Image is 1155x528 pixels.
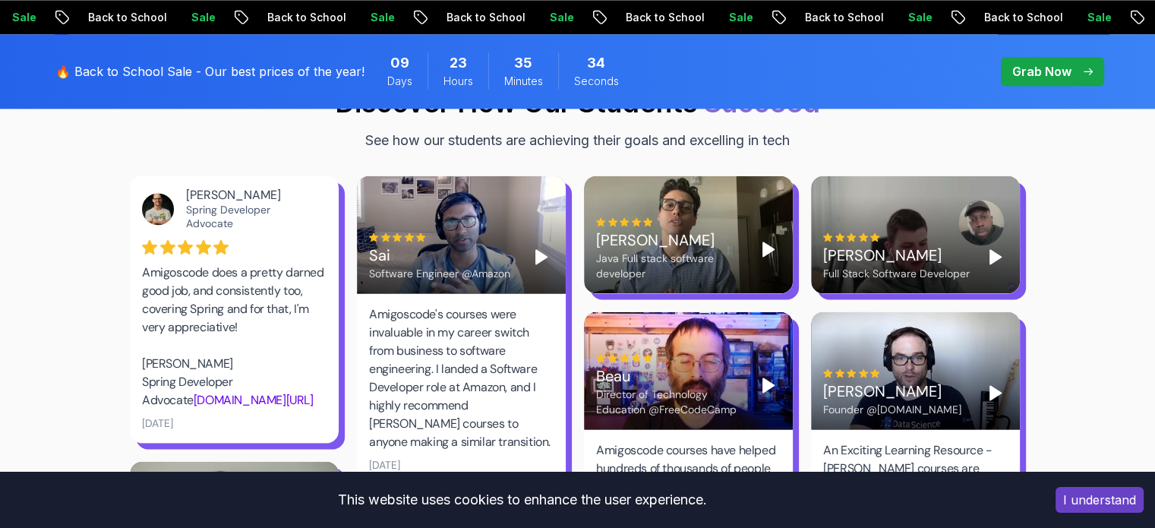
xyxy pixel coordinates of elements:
[716,10,765,25] p: Sale
[369,457,400,473] div: [DATE]
[1056,487,1144,513] button: Accept cookies
[574,74,619,89] span: Seconds
[186,203,270,230] a: Spring Developer Advocate
[193,392,313,408] a: [DOMAIN_NAME][URL]
[596,251,744,281] div: Java Full stack software developer
[178,10,227,25] p: Sale
[1012,62,1071,81] p: Grab Now
[142,416,173,431] div: [DATE]
[971,10,1075,25] p: Back to School
[504,74,543,89] span: Minutes
[369,245,510,266] div: Sai
[55,62,364,81] p: 🔥 Back to School Sale - Our best prices of the year!
[450,52,467,74] span: 23 Hours
[75,10,178,25] p: Back to School
[596,441,781,514] div: Amigoscode courses have helped hundreds of thousands of people learn complex programming topics
[823,381,961,402] div: [PERSON_NAME]
[387,74,412,89] span: Days
[443,74,473,89] span: Hours
[365,130,790,151] p: See how our students are achieving their goals and excelling in tech
[11,483,1033,517] div: This website uses cookies to enhance the user experience.
[514,52,532,74] span: 35 Minutes
[142,193,174,225] img: Josh Long avatar
[983,381,1008,405] button: Play
[358,10,406,25] p: Sale
[1075,10,1123,25] p: Sale
[613,10,716,25] p: Back to School
[186,188,314,203] div: [PERSON_NAME]
[596,365,744,387] div: Beau
[142,264,327,409] div: Amigoscode does a pretty darned good job, and consistently too, covering Spring and for that, I'm...
[596,387,744,417] div: Director of Technology Education @FreeCodeCamp
[895,10,944,25] p: Sale
[335,87,820,118] h2: Discover How Our Students
[587,52,605,74] span: 34 Seconds
[390,52,409,74] span: 9 Days
[369,266,510,281] div: Software Engineer @Amazon
[254,10,358,25] p: Back to School
[792,10,895,25] p: Back to School
[596,229,744,251] div: [PERSON_NAME]
[823,266,970,281] div: Full Stack Software Developer
[537,10,585,25] p: Sale
[529,245,554,269] button: Play
[983,245,1008,269] button: Play
[434,10,537,25] p: Back to School
[823,245,970,266] div: [PERSON_NAME]
[756,373,781,397] button: Play
[756,237,781,261] button: Play
[369,305,554,451] div: Amigoscode's courses were invaluable in my career switch from business to software engineering. I...
[823,402,961,417] div: Founder @[DOMAIN_NAME]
